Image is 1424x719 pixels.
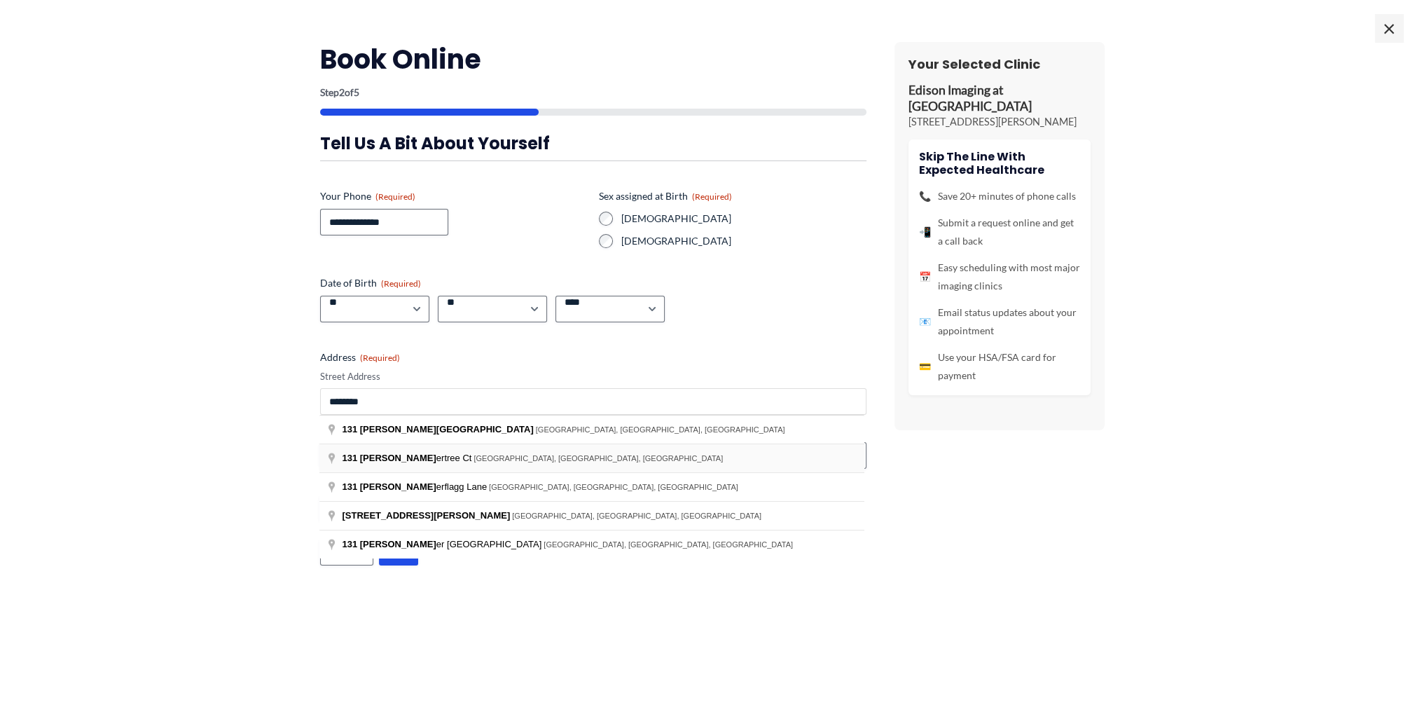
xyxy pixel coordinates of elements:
span: 📅 [919,268,931,286]
span: (Required) [381,278,421,289]
p: Step of [320,88,866,97]
span: 📞 [919,187,931,205]
span: [GEOGRAPHIC_DATA], [GEOGRAPHIC_DATA], [GEOGRAPHIC_DATA] [489,483,738,491]
li: Use your HSA/FSA card for payment [919,348,1080,385]
li: Easy scheduling with most major imaging clinics [919,259,1080,295]
span: [PERSON_NAME] [360,539,436,549]
span: (Required) [360,352,400,363]
h3: Tell us a bit about yourself [320,132,866,154]
li: Save 20+ minutes of phone calls [919,187,1080,205]
p: Edison Imaging at [GEOGRAPHIC_DATA] [908,83,1091,115]
label: [DEMOGRAPHIC_DATA] [621,234,866,248]
span: 131 [342,424,357,434]
span: 131 [342,539,357,549]
label: [DEMOGRAPHIC_DATA] [621,212,866,226]
span: er [GEOGRAPHIC_DATA] [342,539,544,549]
li: Email status updates about your appointment [919,303,1080,340]
h4: Skip the line with Expected Healthcare [919,150,1080,177]
p: [STREET_ADDRESS][PERSON_NAME] [908,115,1091,129]
h3: Your Selected Clinic [908,56,1091,72]
span: [GEOGRAPHIC_DATA], [GEOGRAPHIC_DATA], [GEOGRAPHIC_DATA] [512,512,761,520]
span: 2 [339,86,345,98]
span: erflagg Lane [342,481,489,492]
h2: Book Online [320,42,866,76]
legend: Address [320,350,400,364]
span: (Required) [692,191,732,202]
span: (Required) [375,191,415,202]
legend: Date of Birth [320,276,421,290]
span: 131 [342,453,357,463]
span: 📧 [919,313,931,331]
span: 💳 [919,357,931,376]
li: Submit a request online and get a call back [919,214,1080,250]
span: × [1375,14,1403,42]
label: Your Phone [320,189,588,203]
span: [STREET_ADDRESS][PERSON_NAME] [342,510,510,521]
span: 131 [PERSON_NAME] [342,481,436,492]
span: [GEOGRAPHIC_DATA], [GEOGRAPHIC_DATA], [GEOGRAPHIC_DATA] [473,454,723,463]
span: [GEOGRAPHIC_DATA], [GEOGRAPHIC_DATA], [GEOGRAPHIC_DATA] [544,540,793,549]
legend: Sex assigned at Birth [599,189,732,203]
span: [PERSON_NAME][GEOGRAPHIC_DATA] [360,424,534,434]
span: [PERSON_NAME] [360,453,436,463]
span: ertree Ct [342,453,473,463]
span: 5 [354,86,359,98]
span: [GEOGRAPHIC_DATA], [GEOGRAPHIC_DATA], [GEOGRAPHIC_DATA] [536,425,785,434]
span: 📲 [919,223,931,241]
label: Street Address [320,370,866,383]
